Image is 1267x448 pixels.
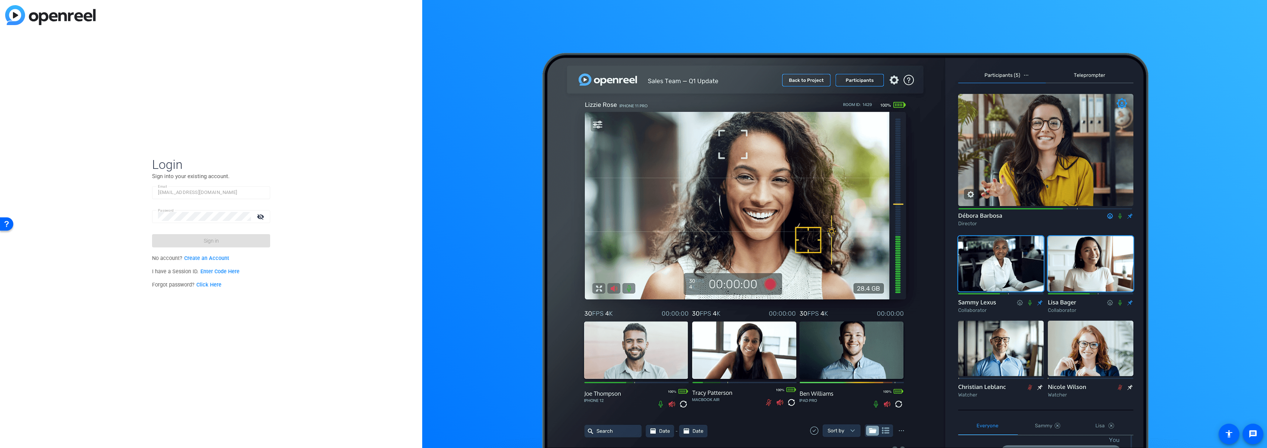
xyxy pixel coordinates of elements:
span: No account? [152,255,229,261]
span: Forgot password? [152,282,221,288]
span: I have a Session ID. [152,268,240,275]
a: Click Here [196,282,221,288]
mat-label: Password [158,208,174,212]
mat-icon: accessibility [1225,430,1233,438]
input: Enter Email Address [158,188,264,197]
mat-label: Email [158,184,167,188]
mat-icon: message [1249,430,1257,438]
a: Create an Account [184,255,229,261]
a: Enter Code Here [200,268,240,275]
span: Login [152,157,270,172]
p: Sign into your existing account. [152,172,270,180]
img: blue-gradient.svg [5,5,96,25]
mat-icon: visibility_off [252,211,270,222]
